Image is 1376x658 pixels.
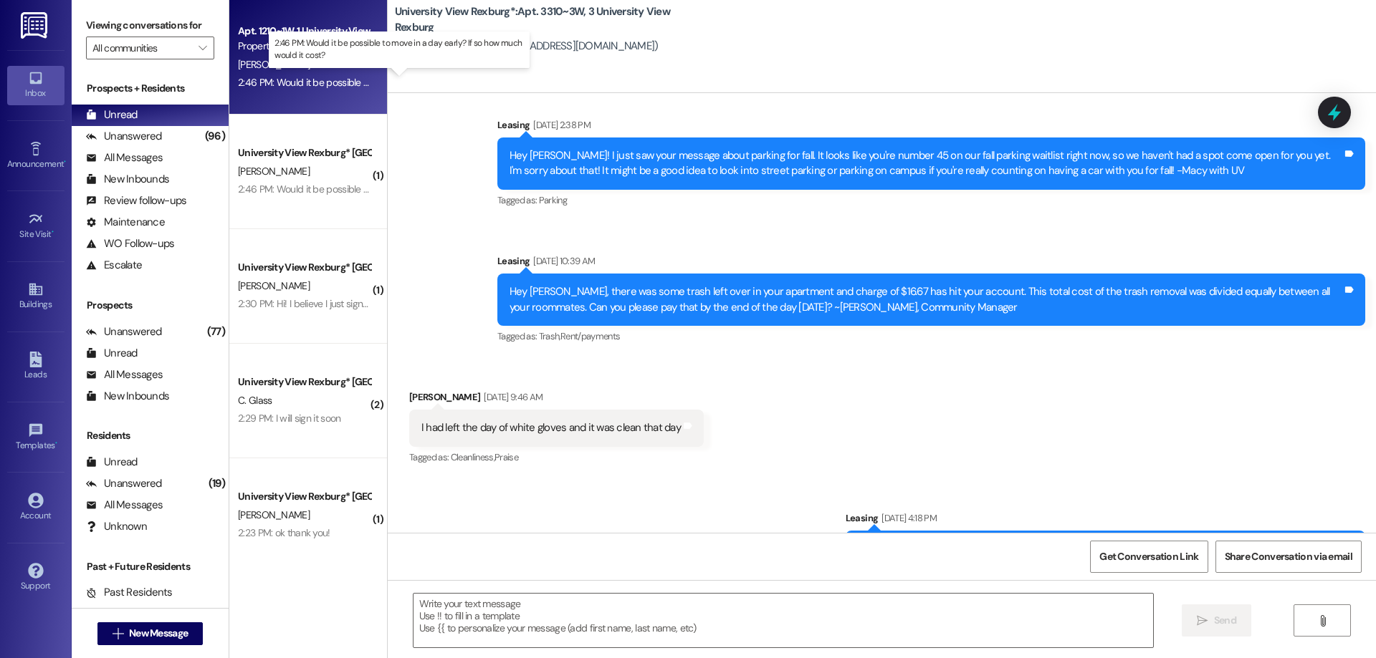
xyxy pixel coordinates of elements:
div: New Inbounds [86,172,169,187]
div: Past + Future Residents [72,559,229,574]
div: Unanswered [86,476,162,491]
div: I had left the day of white gloves and it was clean that day [421,420,681,435]
div: Maintenance [86,215,165,230]
a: Account [7,488,64,527]
div: 2:23 PM: ok thank you! [238,526,330,539]
span: • [55,438,57,448]
i:  [1197,615,1208,626]
div: University View Rexburg* [GEOGRAPHIC_DATA] [238,260,371,275]
div: Unanswered [86,324,162,339]
span: Rent/payments [560,330,621,342]
div: New Inbounds [86,389,169,404]
div: [PERSON_NAME] [409,390,704,410]
div: Past Residents [86,585,173,600]
div: 2:29 PM: I will sign it soon [238,412,340,425]
label: Viewing conversations for [86,14,214,37]
a: Site Visit • [7,207,64,246]
span: • [64,157,66,167]
div: [DATE] 9:46 AM [480,390,543,405]
span: [PERSON_NAME] [238,279,310,292]
i:  [1317,615,1328,626]
div: Hey [PERSON_NAME], there was some trash left over in your apartment and charge of $16.67 has hit ... [510,284,1342,315]
div: Hey [PERSON_NAME]! I just saw your message about parking for fall. It looks like you're number 45... [510,148,1342,179]
button: New Message [97,622,204,645]
div: 2:46 PM: Would it be possible to move in a day early? If so how much would it cost? [238,183,586,195]
span: Trash , [539,330,560,342]
div: Apt. 1210~1W, 1 University View Rexburg [238,24,371,39]
div: Unread [86,107,138,122]
div: (19) [205,473,229,495]
div: Prospects + Residents [72,81,229,96]
div: 2:30 PM: Hi! I believe I just signed them! [238,297,401,310]
div: Escalate [86,258,142,273]
div: Tagged as: [497,326,1365,347]
div: Residents [72,428,229,443]
div: 2:46 PM: Would it be possible to move in a day early? If so how much would it cost? [238,76,586,89]
div: All Messages [86,498,163,513]
i:  [199,42,206,54]
div: WO Follow-ups [86,236,174,251]
div: Unread [86,346,138,361]
div: (96) [201,125,229,147]
input: All communities [92,37,191,59]
div: Unread [86,455,138,470]
button: Send [1182,604,1251,637]
img: ResiDesk Logo [21,12,50,39]
div: [DATE] 2:38 PM [530,117,591,132]
div: Leasing [497,117,1365,137]
span: Share Conversation via email [1225,549,1352,564]
a: Templates • [7,418,64,457]
div: Leasing [846,511,1365,531]
div: All Messages [86,367,163,382]
a: Inbox [7,66,64,105]
div: Tagged as: [497,190,1365,211]
div: Review follow-ups [86,193,186,208]
i:  [113,628,123,639]
span: Send [1214,613,1236,628]
div: University View Rexburg* [GEOGRAPHIC_DATA] [238,374,371,390]
a: Support [7,558,64,597]
span: [PERSON_NAME] [238,58,310,71]
p: 2:46 PM: Would it be possible to move in a day early? If so how much would it cost? [274,37,524,62]
div: Leasing [497,253,1365,274]
div: [DATE] 4:18 PM [878,511,937,526]
button: Share Conversation via email [1215,541,1362,573]
div: Tagged as: [409,447,704,468]
span: C. Glass [238,394,272,407]
div: (77) [204,321,229,343]
div: Property: [GEOGRAPHIC_DATA]* [238,39,371,54]
span: Praise [494,451,518,463]
div: Unanswered [86,129,162,144]
button: Get Conversation Link [1090,541,1208,573]
span: [PERSON_NAME] [238,165,310,178]
span: • [52,227,54,237]
div: University View Rexburg* [GEOGRAPHIC_DATA] [238,489,371,504]
div: All Messages [86,150,163,165]
span: [PERSON_NAME] [238,508,310,521]
div: [DATE] 10:39 AM [530,253,595,268]
span: New Message [129,626,188,641]
div: Prospects [72,298,229,313]
span: Parking [539,194,567,206]
span: Get Conversation Link [1099,549,1198,564]
div: University View Rexburg* [GEOGRAPHIC_DATA] [238,145,371,160]
a: Buildings [7,277,64,316]
a: Leads [7,347,64,386]
div: Unknown [86,519,147,534]
b: University View Rexburg*: Apt. 3310~3W, 3 University View Rexburg [395,4,682,35]
span: Cleanliness , [451,451,494,463]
